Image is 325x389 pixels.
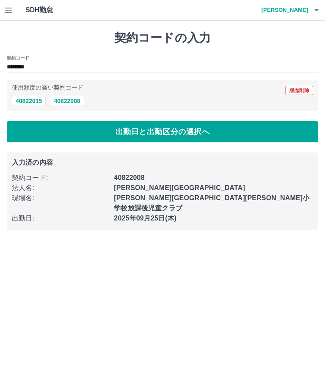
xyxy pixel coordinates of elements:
[114,215,176,222] b: 2025年09月25日(木)
[12,85,83,91] p: 使用頻度の高い契約コード
[285,86,313,95] button: 履歴削除
[114,184,245,191] b: [PERSON_NAME][GEOGRAPHIC_DATA]
[50,96,84,106] button: 40822008
[114,174,144,181] b: 40822008
[12,213,109,223] p: 出勤日 :
[12,96,46,106] button: 40822015
[114,194,309,212] b: [PERSON_NAME][GEOGRAPHIC_DATA][PERSON_NAME]小学校放課後児童クラブ
[12,173,109,183] p: 契約コード :
[12,159,313,166] p: 入力済の内容
[12,183,109,193] p: 法人名 :
[12,193,109,203] p: 現場名 :
[7,31,318,45] h1: 契約コードの入力
[7,54,29,61] h2: 契約コード
[7,121,318,142] button: 出勤日と出勤区分の選択へ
